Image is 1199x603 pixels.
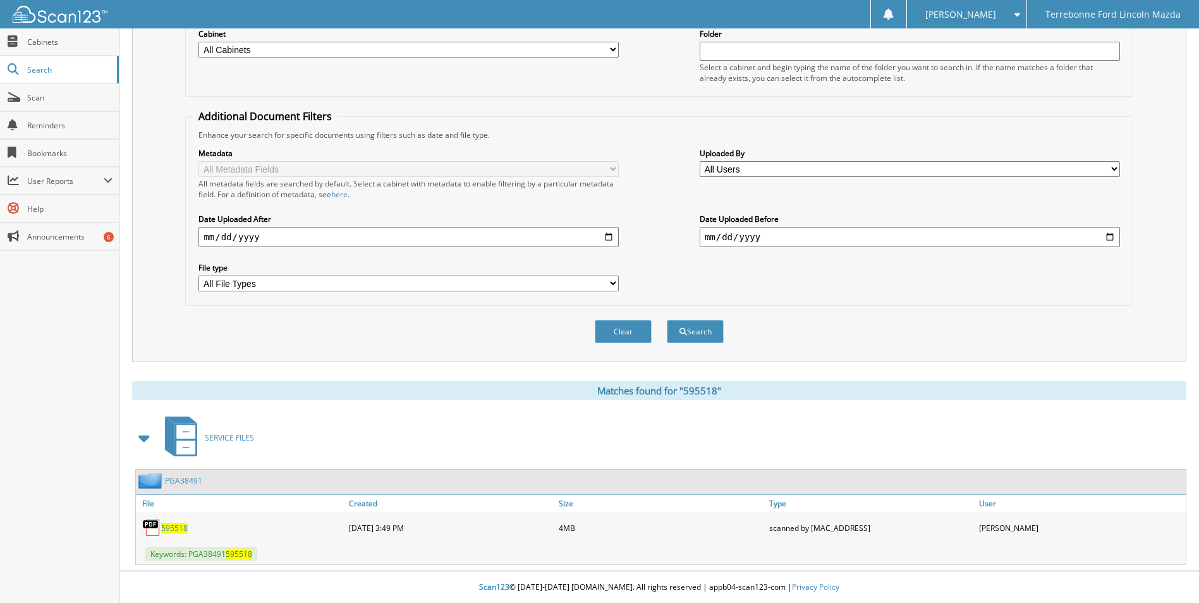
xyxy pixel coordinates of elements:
span: Scan123 [479,582,509,592]
a: Type [766,495,976,512]
div: © [DATE]-[DATE] [DOMAIN_NAME]. All rights reserved | appb04-scan123-com | [119,572,1199,603]
span: Bookmarks [27,148,113,159]
label: Cabinet [198,28,619,39]
input: start [198,227,619,247]
a: Privacy Policy [792,582,839,592]
a: User [976,495,1186,512]
div: All metadata fields are searched by default. Select a cabinet with metadata to enable filtering b... [198,178,619,200]
span: Keywords: PGA38491 [145,547,257,561]
div: [DATE] 3:49 PM [346,515,556,540]
label: Metadata [198,148,619,159]
span: Help [27,204,113,214]
span: 595518 [226,549,252,559]
button: Clear [595,320,652,343]
span: Reminders [27,120,113,131]
span: Scan [27,92,113,103]
label: Uploaded By [700,148,1120,159]
a: File [136,495,346,512]
a: Size [556,495,765,512]
a: SERVICE FILES [157,413,254,463]
a: PGA38491 [165,475,202,486]
label: Date Uploaded After [198,214,619,224]
span: SERVICE FILES [205,432,254,443]
span: [PERSON_NAME] [925,11,996,18]
label: Date Uploaded Before [700,214,1120,224]
label: File type [198,262,619,273]
div: scanned by [MAC_ADDRESS] [766,515,976,540]
span: Cabinets [27,37,113,47]
img: scan123-logo-white.svg [13,6,107,23]
span: Terrebonne Ford Lincoln Mazda [1045,11,1181,18]
div: Enhance your search for specific documents using filters such as date and file type. [192,130,1126,140]
a: 595518 [161,523,188,533]
span: User Reports [27,176,104,186]
div: 6 [104,232,114,242]
span: Search [27,64,111,75]
div: Select a cabinet and begin typing the name of the folder you want to search in. If the name match... [700,62,1120,83]
a: here [331,189,348,200]
legend: Additional Document Filters [192,109,338,123]
div: Matches found for "595518" [132,381,1186,400]
label: Folder [700,28,1120,39]
a: Created [346,495,556,512]
img: folder2.png [138,473,165,489]
div: [PERSON_NAME] [976,515,1186,540]
span: Announcements [27,231,113,242]
input: end [700,227,1120,247]
img: PDF.png [142,518,161,537]
div: 4MB [556,515,765,540]
button: Search [667,320,724,343]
